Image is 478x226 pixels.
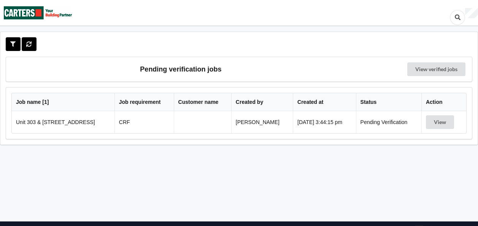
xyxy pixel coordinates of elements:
td: Pending Verification [356,111,421,133]
td: CRF [114,111,174,133]
th: Status [356,93,421,111]
th: Created at [293,93,356,111]
td: [DATE] 3:44:15 pm [293,111,356,133]
th: Job name [ 1 ] [12,93,114,111]
td: Unit 303 & [STREET_ADDRESS] [12,111,114,133]
th: Action [421,93,466,111]
button: View [426,115,454,129]
th: Customer name [174,93,231,111]
th: Created by [231,93,293,111]
a: View verified jobs [407,62,465,76]
td: [PERSON_NAME] [231,111,293,133]
img: Carters [4,0,72,25]
th: Job requirement [114,93,174,111]
div: User Profile [465,8,478,19]
h3: Pending verification jobs [11,62,350,76]
a: View [426,119,456,125]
